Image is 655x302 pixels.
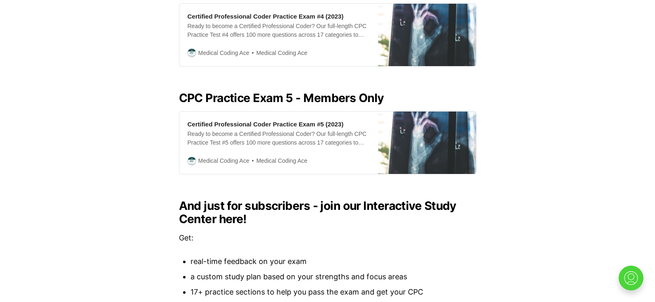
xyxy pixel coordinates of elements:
p: Get: [179,232,476,244]
li: a custom study plan based on your strengths and focus areas [191,271,476,283]
span: Medical Coding Ace [249,156,307,166]
span: Medical Coding Ace [198,48,250,57]
h2: CPC Practice Exam 5 - Members Only [179,91,476,105]
a: Certified Professional Coder Practice Exam #4 (2023)Ready to become a Certified Professional Code... [179,3,476,67]
span: Medical Coding Ace [198,156,250,165]
div: Certified Professional Coder Practice Exam #4 (2023) [188,12,344,21]
div: Certified Professional Coder Practice Exam #5 (2023) [188,120,344,128]
div: Ready to become a Certified Professional Coder? Our full-length CPC Practice Test #5 offers 100 m... [188,130,370,147]
span: Medical Coding Ace [249,48,307,58]
div: Ready to become a Certified Professional Coder? Our full-length CPC Practice Test #4 offers 100 m... [188,22,370,39]
li: 17+ practice sections to help you pass the exam and get your CPC [191,286,476,298]
iframe: portal-trigger [612,262,655,302]
h2: And just for subscribers - join our Interactive Study Center here! [179,199,476,226]
a: Certified Professional Coder Practice Exam #5 (2023)Ready to become a Certified Professional Code... [179,111,476,174]
li: real-time feedback on your exam [191,256,476,268]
